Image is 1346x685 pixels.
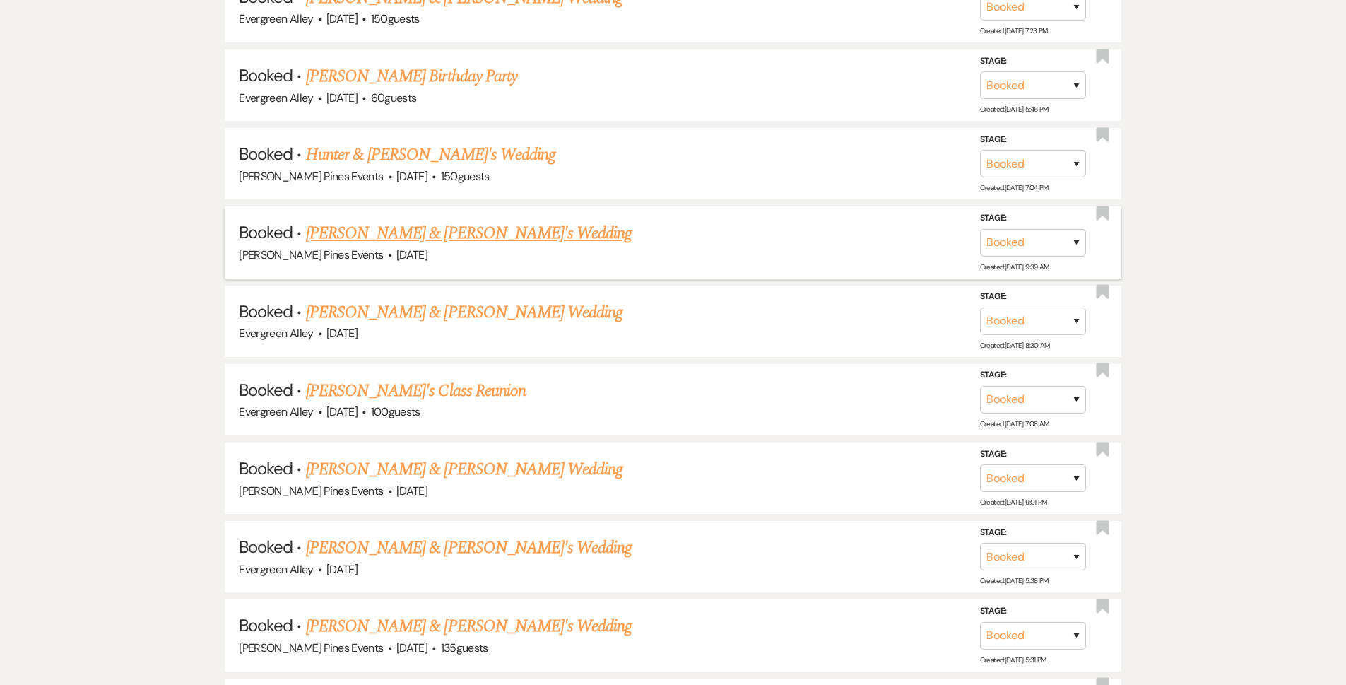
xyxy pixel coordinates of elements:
span: Booked [239,536,293,558]
a: [PERSON_NAME] & [PERSON_NAME]'s Wedding [306,614,632,639]
a: [PERSON_NAME] & [PERSON_NAME] Wedding [306,300,622,325]
span: Booked [239,64,293,86]
span: Booked [239,221,293,243]
span: [PERSON_NAME] Pines Events [239,169,383,184]
span: Created: [DATE] 5:31 PM [980,655,1046,664]
span: 150 guests [371,11,420,26]
span: [PERSON_NAME] Pines Events [239,640,383,655]
span: Evergreen Alley [239,404,313,419]
label: Stage: [980,604,1086,619]
span: Evergreen Alley [239,562,313,577]
a: [PERSON_NAME] & [PERSON_NAME] Wedding [306,457,622,482]
span: [DATE] [326,404,358,419]
a: [PERSON_NAME]'s Class Reunion [306,378,526,404]
span: Evergreen Alley [239,326,313,341]
span: Booked [239,379,293,401]
span: 135 guests [441,640,488,655]
span: Created: [DATE] 7:08 AM [980,419,1049,428]
span: Created: [DATE] 9:01 PM [980,498,1047,507]
span: Created: [DATE] 9:39 AM [980,262,1049,271]
span: Evergreen Alley [239,11,313,26]
span: Created: [DATE] 8:30 AM [980,341,1050,350]
span: 60 guests [371,90,417,105]
span: Created: [DATE] 7:04 PM [980,183,1049,192]
a: Hunter & [PERSON_NAME]'s Wedding [306,142,555,168]
label: Stage: [980,525,1086,541]
span: [DATE] [326,562,358,577]
span: Evergreen Alley [239,90,313,105]
span: [DATE] [396,640,427,655]
span: [PERSON_NAME] Pines Events [239,247,383,262]
span: Created: [DATE] 7:23 PM [980,26,1048,35]
label: Stage: [980,446,1086,462]
span: [DATE] [396,247,427,262]
span: Booked [239,143,293,165]
span: 150 guests [441,169,490,184]
span: 100 guests [371,404,420,419]
label: Stage: [980,368,1086,383]
span: Booked [239,614,293,636]
label: Stage: [980,132,1086,148]
span: [DATE] [326,90,358,105]
a: [PERSON_NAME] & [PERSON_NAME]'s Wedding [306,221,632,246]
label: Stage: [980,289,1086,305]
span: [DATE] [396,169,427,184]
span: [DATE] [326,326,358,341]
a: [PERSON_NAME] & [PERSON_NAME]'s Wedding [306,535,632,561]
span: [DATE] [326,11,358,26]
label: Stage: [980,211,1086,226]
span: [PERSON_NAME] Pines Events [239,484,383,498]
label: Stage: [980,54,1086,69]
span: [DATE] [396,484,427,498]
span: Booked [239,300,293,322]
span: Created: [DATE] 5:46 PM [980,105,1049,114]
span: Created: [DATE] 5:38 PM [980,576,1049,585]
a: [PERSON_NAME] Birthday Party [306,64,517,89]
span: Booked [239,457,293,479]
